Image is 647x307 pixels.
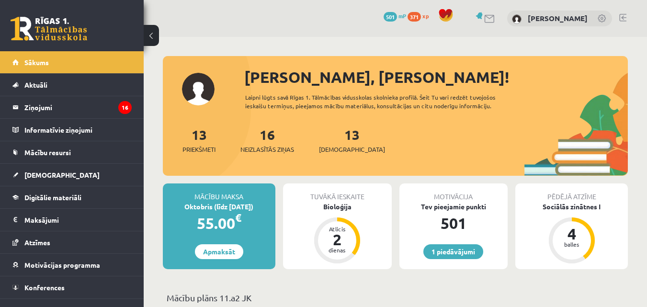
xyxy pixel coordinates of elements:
[24,209,132,231] legend: Maksājumi
[182,126,216,154] a: 13Priekšmeti
[557,226,586,241] div: 4
[24,58,49,67] span: Sākums
[195,244,243,259] a: Apmaksāt
[283,183,392,202] div: Tuvākā ieskaite
[24,261,100,269] span: Motivācijas programma
[384,12,397,22] span: 501
[319,126,385,154] a: 13[DEMOGRAPHIC_DATA]
[24,96,132,118] legend: Ziņojumi
[244,66,628,89] div: [PERSON_NAME], [PERSON_NAME]!
[515,202,628,212] div: Sociālās zinātnes I
[398,12,406,20] span: mP
[12,51,132,73] a: Sākums
[12,231,132,253] a: Atzīmes
[515,202,628,265] a: Sociālās zinātnes I 4 balles
[422,12,429,20] span: xp
[399,212,508,235] div: 501
[245,93,524,110] div: Laipni lūgts savā Rīgas 1. Tālmācības vidusskolas skolnieka profilā. Šeit Tu vari redzēt tuvojošo...
[12,164,132,186] a: [DEMOGRAPHIC_DATA]
[515,183,628,202] div: Pēdējā atzīme
[399,202,508,212] div: Tev pieejamie punkti
[399,183,508,202] div: Motivācija
[12,141,132,163] a: Mācību resursi
[163,183,275,202] div: Mācību maksa
[24,238,50,247] span: Atzīmes
[24,193,81,202] span: Digitālie materiāli
[24,80,47,89] span: Aktuāli
[163,202,275,212] div: Oktobris (līdz [DATE])
[163,212,275,235] div: 55.00
[283,202,392,212] div: Bioloģija
[384,12,406,20] a: 501 mP
[12,276,132,298] a: Konferences
[423,244,483,259] a: 1 piedāvājumi
[24,119,132,141] legend: Informatīvie ziņojumi
[12,254,132,276] a: Motivācijas programma
[557,241,586,247] div: balles
[24,148,71,157] span: Mācību resursi
[323,247,352,253] div: dienas
[118,101,132,114] i: 16
[24,283,65,292] span: Konferences
[12,96,132,118] a: Ziņojumi16
[408,12,433,20] a: 371 xp
[12,119,132,141] a: Informatīvie ziņojumi
[240,145,294,154] span: Neizlasītās ziņas
[283,202,392,265] a: Bioloģija Atlicis 2 dienas
[24,171,100,179] span: [DEMOGRAPHIC_DATA]
[240,126,294,154] a: 16Neizlasītās ziņas
[323,226,352,232] div: Atlicis
[235,211,241,225] span: €
[11,17,87,41] a: Rīgas 1. Tālmācības vidusskola
[528,13,588,23] a: [PERSON_NAME]
[12,186,132,208] a: Digitālie materiāli
[323,232,352,247] div: 2
[182,145,216,154] span: Priekšmeti
[12,74,132,96] a: Aktuāli
[319,145,385,154] span: [DEMOGRAPHIC_DATA]
[12,209,132,231] a: Maksājumi
[512,14,522,24] img: Hestere Rozenberga
[167,291,624,304] p: Mācību plāns 11.a2 JK
[408,12,421,22] span: 371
